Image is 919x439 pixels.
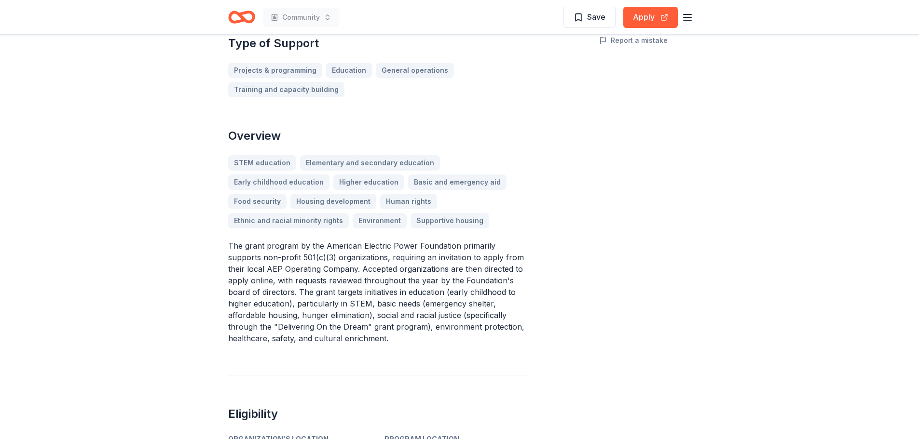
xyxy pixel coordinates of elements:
[623,7,678,28] button: Apply
[228,6,255,28] a: Home
[599,35,668,46] button: Report a mistake
[228,406,529,422] h2: Eligibility
[563,7,616,28] button: Save
[228,63,322,78] a: Projects & programming
[228,36,529,51] h2: Type of Support
[263,8,339,27] button: Community
[326,63,372,78] a: Education
[228,128,529,144] h2: Overview
[228,82,344,97] a: Training and capacity building
[282,12,320,23] span: Community
[228,240,529,344] p: The grant program by the American Electric Power Foundation primarily supports non-profit 501(c)(...
[376,63,454,78] a: General operations
[587,11,605,23] span: Save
